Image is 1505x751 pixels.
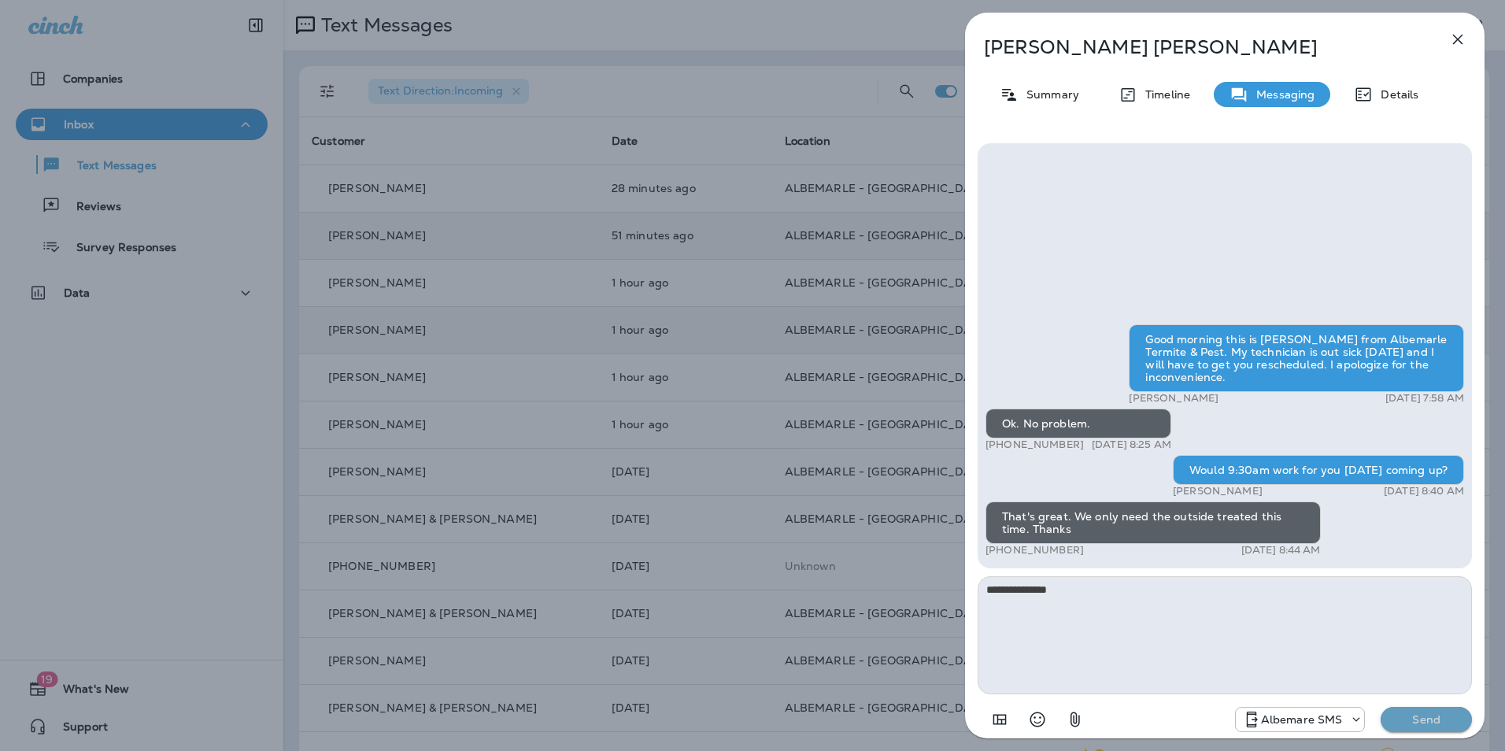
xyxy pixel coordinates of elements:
[985,501,1321,544] div: That's great. We only need the outside treated this time. Thanks
[1137,88,1190,101] p: Timeline
[1393,712,1459,727] p: Send
[1092,438,1171,451] p: [DATE] 8:25 AM
[985,409,1171,438] div: Ok. No problem.
[1385,392,1464,405] p: [DATE] 7:58 AM
[1129,324,1464,392] div: Good morning this is [PERSON_NAME] from Albemarle Termite & Pest. My technician is out sick [DATE...
[1129,392,1218,405] p: [PERSON_NAME]
[984,704,1015,735] button: Add in a premade template
[1384,485,1464,498] p: [DATE] 8:40 AM
[1261,713,1343,726] p: Albemare SMS
[1373,88,1418,101] p: Details
[1019,88,1079,101] p: Summary
[1173,455,1464,485] div: Would 9:30am work for you [DATE] coming up?
[1173,485,1263,498] p: [PERSON_NAME]
[985,544,1084,557] p: [PHONE_NUMBER]
[985,438,1084,451] p: [PHONE_NUMBER]
[984,36,1414,58] p: [PERSON_NAME] [PERSON_NAME]
[1381,707,1472,732] button: Send
[1241,544,1321,557] p: [DATE] 8:44 AM
[1236,710,1365,729] div: +1 (252) 600-3555
[1248,88,1315,101] p: Messaging
[1022,704,1053,735] button: Select an emoji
